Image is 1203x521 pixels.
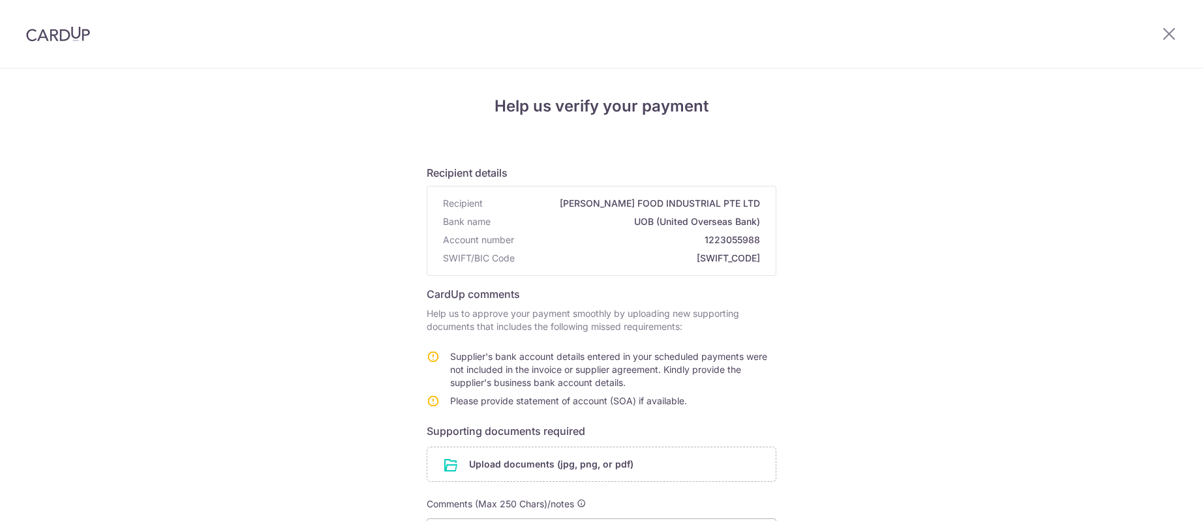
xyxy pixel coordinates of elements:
[443,197,483,210] span: Recipient
[427,447,776,482] div: Upload documents (jpg, png, or pdf)
[450,395,687,406] span: Please provide statement of account (SOA) if available.
[520,252,760,265] span: [SWIFT_CODE]
[496,215,760,228] span: UOB (United Overseas Bank)
[443,252,515,265] span: SWIFT/BIC Code
[519,233,760,246] span: 1223055988
[427,498,574,509] span: Comments (Max 250 Chars)/notes
[427,165,776,181] h6: Recipient details
[427,423,776,439] h6: Supporting documents required
[450,351,767,388] span: Supplier's bank account details entered in your scheduled payments were not included in the invoi...
[427,95,776,118] h4: Help us verify your payment
[26,26,90,42] img: CardUp
[443,215,491,228] span: Bank name
[443,233,514,246] span: Account number
[488,197,760,210] span: [PERSON_NAME] FOOD INDUSTRIAL PTE LTD
[427,286,776,302] h6: CardUp comments
[427,307,776,333] p: Help us to approve your payment smoothly by uploading new supporting documents that includes the ...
